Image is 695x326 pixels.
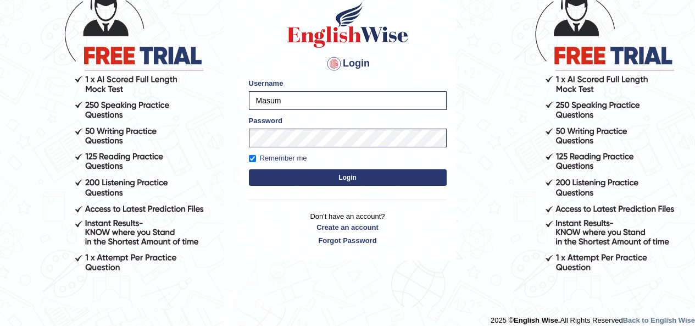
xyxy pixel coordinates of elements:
input: Remember me [249,155,256,162]
label: Remember me [249,153,307,164]
label: Password [249,115,282,126]
div: 2025 © All Rights Reserved [491,310,695,325]
a: Back to English Wise [623,316,695,324]
h4: Login [249,55,447,73]
a: Forgot Password [249,235,447,246]
button: Login [249,169,447,186]
a: Create an account [249,222,447,233]
strong: English Wise. [514,316,560,324]
p: Don't have an account? [249,211,447,245]
label: Username [249,78,283,89]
